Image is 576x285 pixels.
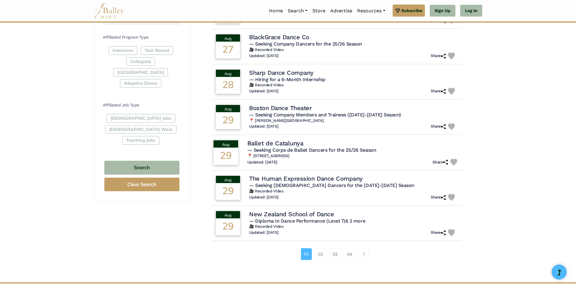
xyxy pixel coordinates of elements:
[431,195,446,200] h6: Share
[395,7,400,14] img: gem.svg
[329,248,341,260] a: 03
[310,5,328,17] a: Store
[430,5,455,17] a: Sign Up
[247,147,376,153] span: — Seeking Corps de Ballet Dancers for the 25/26 Season
[249,47,457,52] h6: 🎥 Recorded Video
[393,5,425,17] a: Subscribe
[249,195,279,200] h6: Updated: [DATE]
[216,34,240,42] div: Aug
[216,211,240,218] div: Aug
[247,160,277,165] h6: Updated: [DATE]
[216,176,240,183] div: Aug
[431,53,446,59] h6: Share
[103,34,181,40] h4: Affiliated Program Type
[249,77,325,82] span: — Hiring for a 6-Month Internship
[249,224,457,229] h6: 🎥 Recorded Video
[249,175,363,182] h4: The Human Expression Dance Company
[247,154,460,159] h6: 📍 [STREET_ADDRESS]
[249,53,279,59] h6: Updated: [DATE]
[355,5,388,17] a: Resources
[216,77,240,94] div: 28
[216,218,240,235] div: 29
[433,160,448,165] h6: Share
[345,218,365,224] a: & 2 more
[249,41,362,47] span: — Seeking Company Dancers for the 25/26 Season
[249,182,414,188] span: — Seeking [DEMOGRAPHIC_DATA] Dancers for the [DATE]-[DATE] Season
[301,248,372,260] nav: Page navigation example
[249,230,279,235] h6: Updated: [DATE]
[249,218,365,224] span: — Diploma In Dance Performance (Level 7)
[249,112,401,118] span: — Seeking Company Members and Trainees ([DATE]-[DATE] Season)
[431,230,446,235] h6: Share
[249,104,312,112] h4: Boston Dance Theater
[267,5,285,17] a: Home
[285,5,310,17] a: Search
[104,178,179,191] button: Clear Search
[249,210,334,218] h4: New Zealand School of Dance
[249,118,457,123] h6: 📍 [PERSON_NAME][GEOGRAPHIC_DATA]
[103,102,181,108] h4: Affiliated Job Type
[249,69,314,77] h4: Sharp Dance Company
[315,248,326,260] a: 02
[460,5,482,17] a: Log In
[214,140,238,147] div: Aug
[104,161,179,175] button: Search
[216,42,240,59] div: 27
[214,147,238,165] div: 29
[216,105,240,112] div: Aug
[249,89,279,94] h6: Updated: [DATE]
[301,248,312,260] a: 01
[328,5,355,17] a: Advertise
[431,89,446,94] h6: Share
[401,7,422,14] span: Subscribe
[249,189,457,194] h6: 🎥 Recorded Video
[249,124,279,129] h6: Updated: [DATE]
[249,83,457,88] h6: 🎥 Recorded Video
[247,139,303,147] h4: Ballet de Catalunya
[344,248,355,260] a: 04
[249,33,309,41] h4: BlackGrace Dance Co
[216,112,240,129] div: 29
[431,124,446,129] h6: Share
[216,70,240,77] div: Aug
[216,183,240,200] div: 29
